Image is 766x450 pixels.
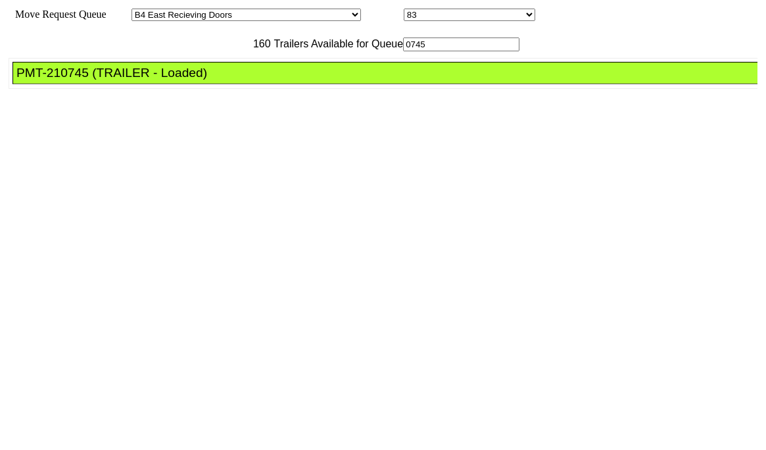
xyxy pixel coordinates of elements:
span: 160 [247,38,271,49]
span: Move Request Queue [9,9,107,20]
input: Filter Available Trailers [403,37,519,51]
div: PMT-210745 (TRAILER - Loaded) [16,66,765,80]
span: Area [108,9,129,20]
span: Location [364,9,401,20]
span: Trailers Available for Queue [271,38,404,49]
